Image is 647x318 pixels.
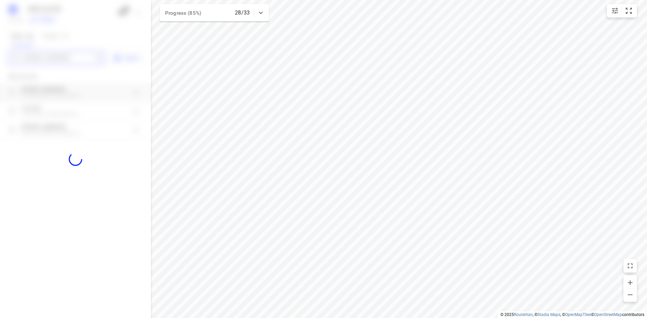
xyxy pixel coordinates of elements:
button: Map settings [608,4,622,17]
div: small contained button group [607,4,637,17]
li: © 2025 , © , © © contributors [500,312,644,317]
div: Progress (85%)28/33 [160,4,269,22]
a: Stadia Maps [537,312,560,317]
a: OpenStreetMap [594,312,622,317]
p: 28/33 [235,9,250,17]
a: OpenMapTiles [565,312,591,317]
span: Progress (85%) [165,10,201,16]
button: Fit zoom [622,4,636,17]
a: Routetitan [514,312,533,317]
